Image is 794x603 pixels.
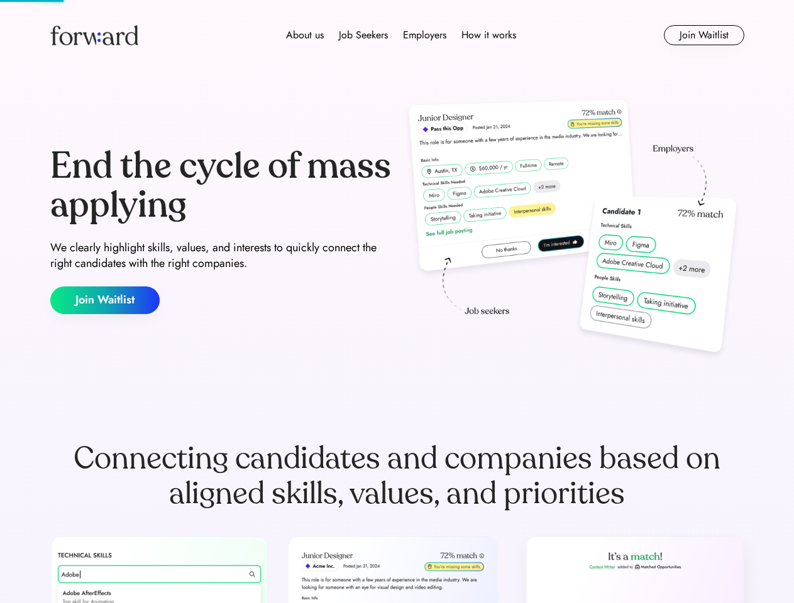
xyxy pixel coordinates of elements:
img: Forward logo [50,25,138,45]
button: Join Waitlist [664,25,744,45]
div: We clearly highlight skills, values, and interests to quickly connect the right candidates with t... [50,240,392,271]
div: About us [286,28,324,43]
div: Employers [403,28,446,43]
div: Connecting candidates and companies based on aligned skills, values, and priorities [50,441,744,511]
div: How it works [461,28,516,43]
div: Job Seekers [339,28,388,43]
button: Join Waitlist [50,286,160,314]
img: hero-image.png [402,95,744,366]
div: End the cycle of mass applying [50,147,392,224]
